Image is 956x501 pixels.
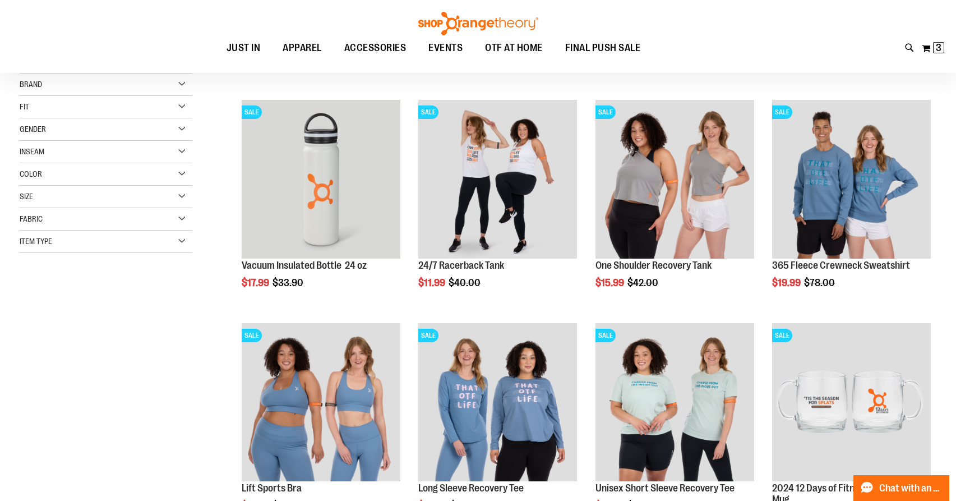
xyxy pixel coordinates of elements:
div: product [413,94,583,317]
span: Color [20,169,42,178]
span: FINAL PUSH SALE [565,35,641,61]
a: Main image of 2024 12 Days of Fitness 13 oz Glass MugSALE [772,323,931,484]
span: $40.00 [449,277,482,288]
img: Main of 2024 Covention Lift Sports Bra [242,323,400,482]
a: Vacuum Insulated Bottle 24 oz [242,260,367,271]
div: product [766,94,936,317]
a: 365 Fleece Crewneck SweatshirtSALE [772,100,931,260]
img: Main of 2024 AUGUST Unisex Short Sleeve Recovery Tee [595,323,754,482]
span: Size [20,192,33,201]
a: JUST IN [215,35,272,61]
a: 365 Fleece Crewneck Sweatshirt [772,260,910,271]
span: SALE [242,329,262,342]
img: 24/7 Racerback Tank [418,100,577,259]
span: SALE [772,329,792,342]
span: Chat with an Expert [879,483,943,494]
a: ACCESSORIES [333,35,418,61]
span: $15.99 [595,277,626,288]
a: Main of 2024 AUGUST Unisex Short Sleeve Recovery TeeSALE [595,323,754,484]
span: APPAREL [283,35,322,61]
button: Chat with an Expert [853,475,950,501]
a: FINAL PUSH SALE [554,35,652,61]
span: SALE [772,105,792,119]
a: Long Sleeve Recovery Tee [418,482,524,494]
a: 24/7 Racerback TankSALE [418,100,577,260]
span: Item Type [20,237,52,246]
span: $17.99 [242,277,271,288]
a: EVENTS [417,35,474,61]
span: Fit [20,102,29,111]
span: ACCESSORIES [344,35,407,61]
span: SALE [595,105,616,119]
a: Unisex Short Sleeve Recovery Tee [595,482,735,494]
a: Main of 2024 Covention Lift Sports BraSALE [242,323,400,484]
img: Main image of 2024 12 Days of Fitness 13 oz Glass Mug [772,323,931,482]
div: product [236,94,406,317]
span: OTF AT HOME [485,35,543,61]
img: Shop Orangetheory [417,12,540,35]
span: Brand [20,80,42,89]
span: $19.99 [772,277,802,288]
a: 24/7 Racerback Tank [418,260,504,271]
img: Vacuum Insulated Bottle 24 oz [242,100,400,259]
a: Main view of One Shoulder Recovery TankSALE [595,100,754,260]
span: SALE [595,329,616,342]
a: One Shoulder Recovery Tank [595,260,712,271]
span: Fabric [20,214,43,223]
span: SALE [242,105,262,119]
img: 365 Fleece Crewneck Sweatshirt [772,100,931,259]
a: Vacuum Insulated Bottle 24 ozSALE [242,100,400,260]
span: $78.00 [804,277,837,288]
span: 3 [936,42,941,53]
div: product [590,94,760,317]
span: SALE [418,329,438,342]
img: Main of 2024 AUGUST Long Sleeve Recovery Tee [418,323,577,482]
span: EVENTS [428,35,463,61]
span: Inseam [20,147,44,156]
img: Main view of One Shoulder Recovery Tank [595,100,754,259]
a: OTF AT HOME [474,35,554,61]
span: $42.00 [627,277,660,288]
span: Gender [20,125,46,134]
span: $11.99 [418,277,447,288]
span: SALE [418,105,438,119]
a: Lift Sports Bra [242,482,302,494]
span: $33.90 [273,277,305,288]
a: APPAREL [271,35,333,61]
span: JUST IN [227,35,261,61]
a: Main of 2024 AUGUST Long Sleeve Recovery TeeSALE [418,323,577,484]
